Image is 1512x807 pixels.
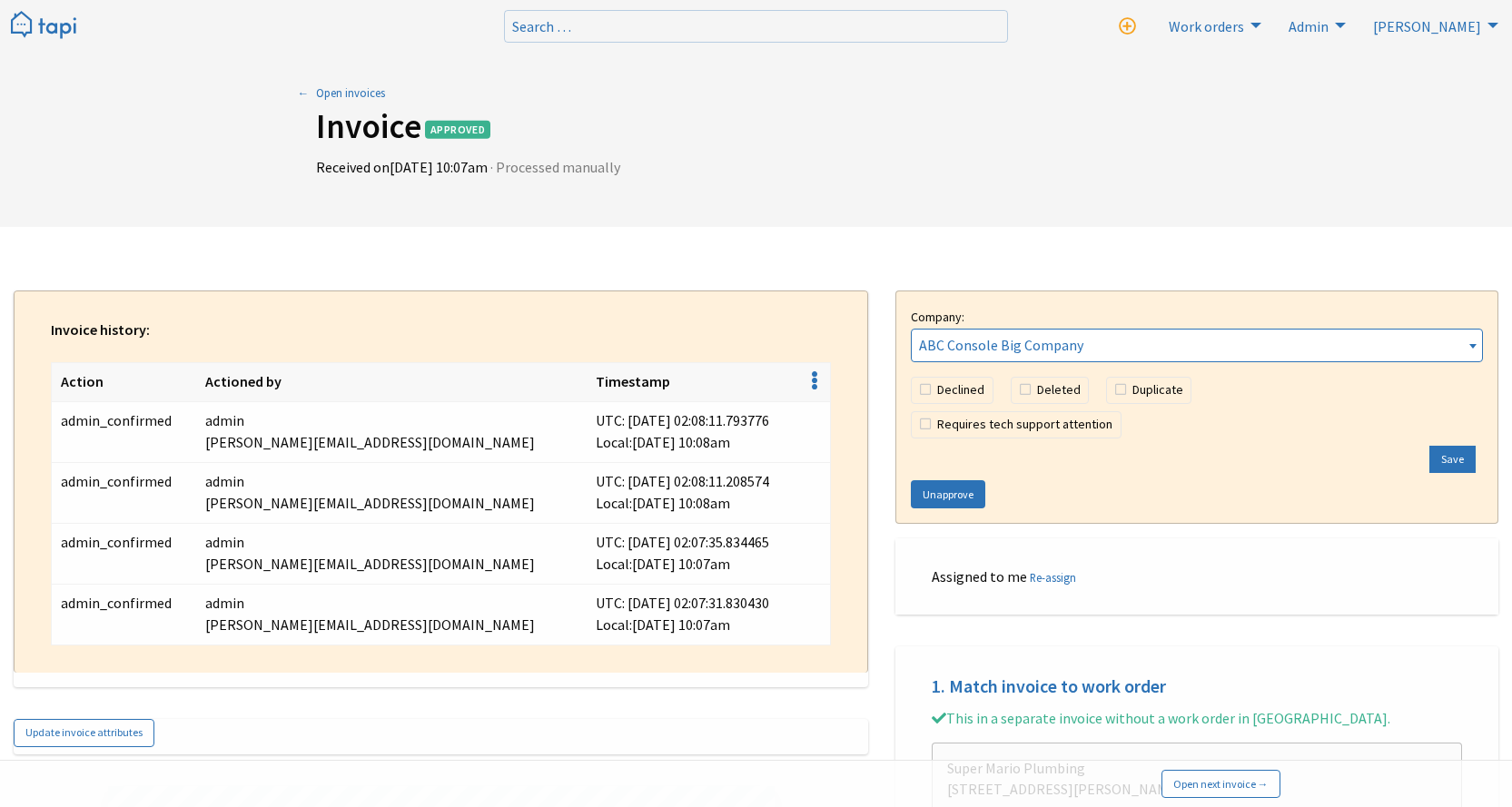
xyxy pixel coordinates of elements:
[911,411,1121,438] label: Requires tech support attention
[490,158,620,176] span: · Processed manually
[51,320,150,339] strong: Invoice history:
[1011,377,1089,404] label: Deleted
[632,433,730,451] span: 18/8/2025 at 10:08am
[1106,377,1191,404] label: Duplicate
[1429,446,1476,474] button: Save
[911,329,1483,361] span: ABC Console Big Company
[587,402,802,463] td: UTC: [DATE] 02:08:11.793776 Local:
[1289,17,1329,35] span: Admin
[512,17,571,35] span: Search …
[587,463,802,524] td: UTC: [DATE] 02:08:11.208574 Local:
[52,524,197,585] td: admin_confirmed
[947,758,1447,799] p: Super Mario Plumbing [STREET_ADDRESS][PERSON_NAME]
[587,524,802,585] td: UTC: [DATE] 02:07:35.834465 Local:
[632,615,730,634] span: 18/8/2025 at 10:07am
[1373,17,1481,35] span: [PERSON_NAME]
[196,463,587,524] td: admin [PERSON_NAME][EMAIL_ADDRESS][DOMAIN_NAME]
[196,585,587,645] td: admin [PERSON_NAME][EMAIL_ADDRESS][DOMAIN_NAME]
[1030,570,1076,585] a: Re-assign
[196,363,587,402] th: Actioned by
[196,402,587,463] td: admin [PERSON_NAME][EMAIL_ADDRESS][DOMAIN_NAME]
[632,555,730,573] span: 18/8/2025 at 10:07am
[316,157,1197,177] p: Received on
[1362,11,1503,40] a: [PERSON_NAME]
[911,306,1483,329] label: Company:
[587,585,802,645] td: UTC: [DATE] 02:07:31.830430 Local:
[632,494,730,512] span: 18/8/2025 at 10:08am
[1362,11,1503,40] li: Josh
[932,708,1462,728] p: This in a separate invoice without a work order in [GEOGRAPHIC_DATA].
[316,106,1197,147] h1: Invoice
[14,719,154,747] a: Update invoice attributes
[52,402,197,463] td: admin_confirmed
[1119,18,1136,35] i: New work order
[912,330,1482,360] span: ABC Console Big Company
[911,480,985,508] a: Unapprove
[895,538,1498,615] div: Assigned to me
[52,585,197,645] td: admin_confirmed
[11,11,76,41] img: Tapi logo
[316,84,1197,102] a: Open invoices
[52,463,197,524] td: admin_confirmed
[587,363,802,402] th: Timestamp
[1158,11,1266,40] a: Work orders
[425,121,491,139] span: Approved
[390,158,488,176] span: 18/8/2025 at 10:07am
[52,363,197,402] th: Action
[932,674,1462,699] h3: 1. Match invoice to work order
[196,524,587,585] td: admin [PERSON_NAME][EMAIL_ADDRESS][DOMAIN_NAME]
[1278,11,1350,40] a: Admin
[1161,770,1280,798] a: Open next invoice →
[911,377,993,404] label: Declined
[1169,17,1244,35] span: Work orders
